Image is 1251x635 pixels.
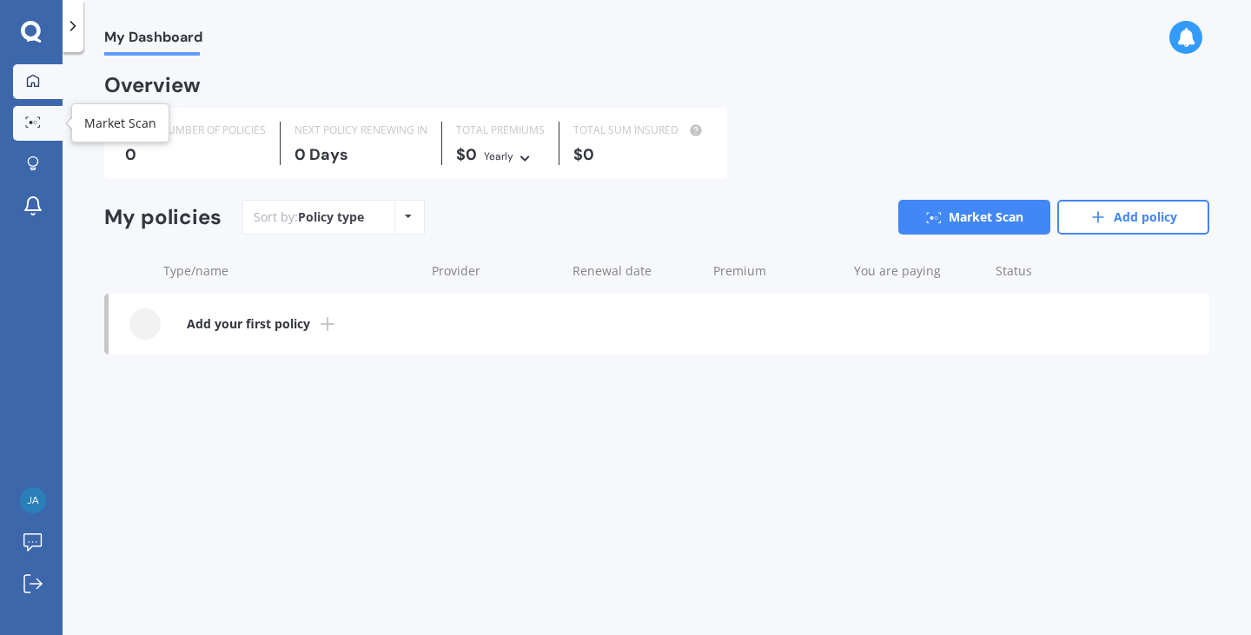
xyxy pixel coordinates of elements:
[84,115,156,132] div: Market Scan
[573,262,699,280] div: Renewal date
[298,208,364,226] div: Policy type
[295,146,427,163] div: 0 Days
[996,262,1122,280] div: Status
[456,146,545,165] div: $0
[20,487,46,513] img: a0c9fb719227215fcbd512e231eefd4e
[295,122,427,139] div: NEXT POLICY RENEWING IN
[104,29,202,52] span: My Dashboard
[456,122,545,139] div: TOTAL PREMIUMS
[854,262,981,280] div: You are paying
[163,262,418,280] div: Type/name
[104,205,222,230] div: My policies
[125,146,266,163] div: 0
[125,122,266,139] div: TOTAL NUMBER OF POLICIES
[1057,200,1209,235] a: Add policy
[573,122,706,139] div: TOTAL SUM INSURED
[484,148,513,165] div: Yearly
[254,208,364,226] div: Sort by:
[187,315,310,333] b: Add your first policy
[432,262,559,280] div: Provider
[109,294,1209,354] a: Add your first policy
[573,146,706,163] div: $0
[898,200,1050,235] a: Market Scan
[713,262,840,280] div: Premium
[104,76,201,94] div: Overview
